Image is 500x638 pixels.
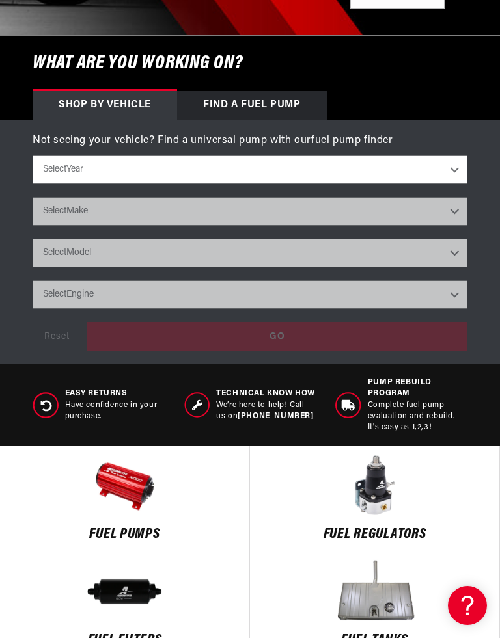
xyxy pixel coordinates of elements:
p: Fuel Pumps [10,527,240,542]
p: Complete fuel pump evaluation and rebuild. It's easy as 1,2,3! [368,400,467,432]
img: FUEL REGULATORS [250,453,499,518]
a: fuel pump finder [311,135,393,146]
span: Pump Rebuild program [368,377,467,399]
p: Not seeing your vehicle? Find a universal pump with our [33,133,467,150]
a: FUEL REGULATORS FUEL REGULATORS [250,446,500,552]
p: Have confidence in your purchase. [65,400,165,422]
span: Technical Know How [216,388,316,399]
select: Engine [33,280,467,309]
p: We’re here to help! Call us on [216,400,316,422]
select: Make [33,197,467,226]
img: Fuel Tanks [250,559,499,624]
div: Shop by vehicle [33,91,177,120]
p: FUEL REGULATORS [260,527,490,542]
select: Year [33,155,467,184]
div: Find a Fuel Pump [177,91,327,120]
select: Model [33,239,467,267]
span: Easy Returns [65,388,165,399]
a: [PHONE_NUMBER] [238,412,313,420]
